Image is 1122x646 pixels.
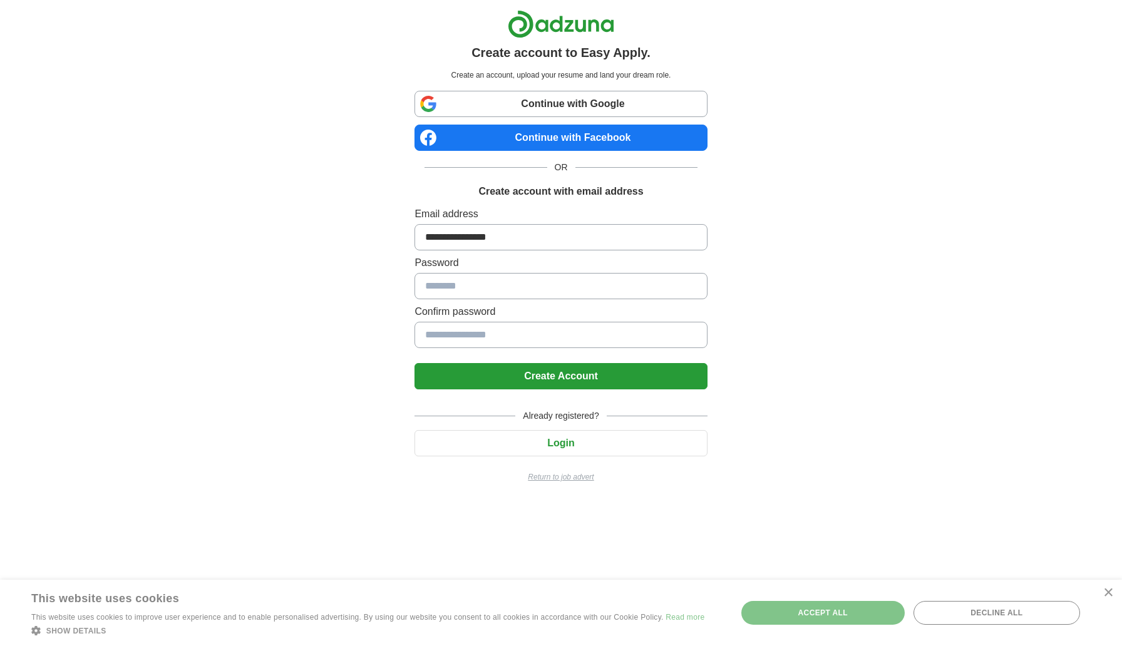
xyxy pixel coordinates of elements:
button: Create Account [414,363,707,389]
div: Show details [31,624,704,637]
a: Continue with Google [414,91,707,117]
label: Confirm password [414,304,707,319]
button: Login [414,430,707,456]
div: Accept all [741,601,905,625]
h1: Create account to Easy Apply. [471,43,651,62]
div: Close [1103,588,1113,598]
a: Return to job advert [414,471,707,483]
a: Read more, opens a new window [666,613,704,622]
p: Create an account, upload your resume and land your dream role. [417,69,704,81]
label: Password [414,255,707,270]
span: OR [547,161,575,174]
h1: Create account with email address [478,184,643,199]
img: Adzuna logo [508,10,614,38]
div: Decline all [914,601,1080,625]
span: Show details [46,627,106,635]
label: Email address [414,207,707,222]
a: Continue with Facebook [414,125,707,151]
div: This website uses cookies [31,587,673,606]
span: Already registered? [515,409,606,423]
a: Login [414,438,707,448]
span: This website uses cookies to improve user experience and to enable personalised advertising. By u... [31,613,664,622]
